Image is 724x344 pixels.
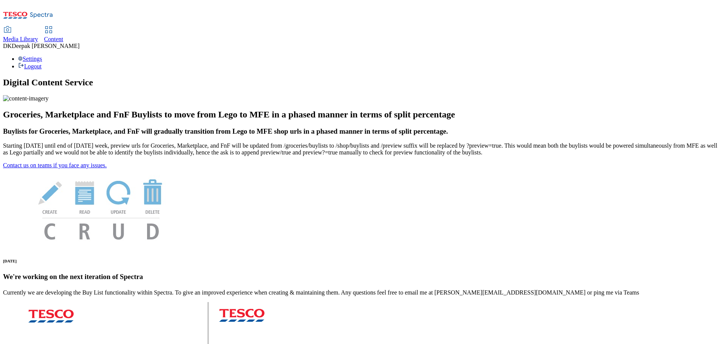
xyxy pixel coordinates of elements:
h3: We're working on the next iteration of Spectra [3,273,721,281]
h6: [DATE] [3,259,721,263]
a: Settings [18,56,42,62]
span: DK [3,43,12,49]
img: News Image [3,169,199,248]
span: Deepak [PERSON_NAME] [12,43,80,49]
h1: Digital Content Service [3,77,721,88]
img: content-imagery [3,95,49,102]
p: Currently we are developing the Buy List functionality within Spectra. To give an improved experi... [3,289,721,296]
a: Contact us on teams if you face any issues. [3,162,107,168]
h3: Buylists for Groceries, Marketplace, and FnF will gradually transition from Lego to MFE shop urls... [3,127,721,136]
span: Content [44,36,63,42]
a: Content [44,27,63,43]
a: Logout [18,63,41,69]
a: Media Library [3,27,38,43]
span: Media Library [3,36,38,42]
p: Starting [DATE] until end of [DATE] week, preview urls for Groceries, Marketplace, and FnF will b... [3,142,721,156]
h2: Groceries, Marketplace and FnF Buylists to move from Lego to MFE in a phased manner in terms of s... [3,110,721,120]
